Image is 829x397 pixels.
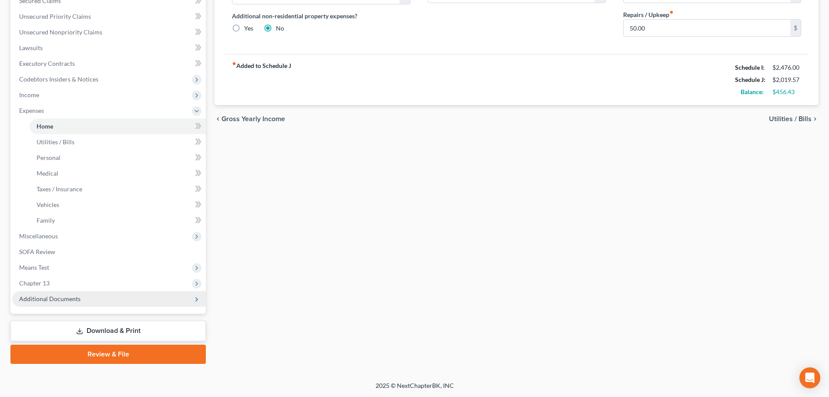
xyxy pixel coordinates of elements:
[37,170,58,177] span: Medical
[37,154,60,161] span: Personal
[244,24,253,33] label: Yes
[19,248,55,255] span: SOFA Review
[10,345,206,364] a: Review & File
[30,181,206,197] a: Taxes / Insurance
[19,75,98,83] span: Codebtors Insiders & Notices
[30,213,206,228] a: Family
[222,115,285,122] span: Gross Yearly Income
[19,295,81,302] span: Additional Documents
[30,197,206,213] a: Vehicles
[30,150,206,166] a: Personal
[19,107,44,114] span: Expenses
[19,232,58,240] span: Miscellaneous
[735,76,765,83] strong: Schedule J:
[37,185,82,193] span: Taxes / Insurance
[19,44,43,51] span: Lawsuits
[623,10,674,19] label: Repairs / Upkeep
[19,13,91,20] span: Unsecured Priority Claims
[30,166,206,181] a: Medical
[276,24,284,33] label: No
[12,244,206,260] a: SOFA Review
[19,28,102,36] span: Unsecured Nonpriority Claims
[772,88,801,96] div: $456.43
[232,11,410,20] label: Additional non-residential property expenses?
[215,115,222,122] i: chevron_left
[19,60,75,67] span: Executory Contracts
[232,61,236,66] i: fiber_manual_record
[19,279,50,287] span: Chapter 13
[37,122,53,130] span: Home
[735,64,765,71] strong: Schedule I:
[12,56,206,71] a: Executory Contracts
[790,20,801,36] div: $
[232,61,291,98] strong: Added to Schedule J
[812,115,819,122] i: chevron_right
[772,63,801,72] div: $2,476.00
[167,381,663,397] div: 2025 © NextChapterBK, INC
[19,91,39,98] span: Income
[624,20,790,36] input: --
[669,10,674,14] i: fiber_manual_record
[10,321,206,341] a: Download & Print
[37,201,59,208] span: Vehicles
[12,9,206,24] a: Unsecured Priority Claims
[12,40,206,56] a: Lawsuits
[799,367,820,388] div: Open Intercom Messenger
[37,138,74,146] span: Utilities / Bills
[769,115,812,122] span: Utilities / Bills
[215,115,285,122] button: chevron_left Gross Yearly Income
[741,88,764,95] strong: Balance:
[30,119,206,134] a: Home
[772,75,801,84] div: $2,019.57
[19,264,49,271] span: Means Test
[12,24,206,40] a: Unsecured Nonpriority Claims
[769,115,819,122] button: Utilities / Bills chevron_right
[30,134,206,150] a: Utilities / Bills
[37,217,55,224] span: Family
